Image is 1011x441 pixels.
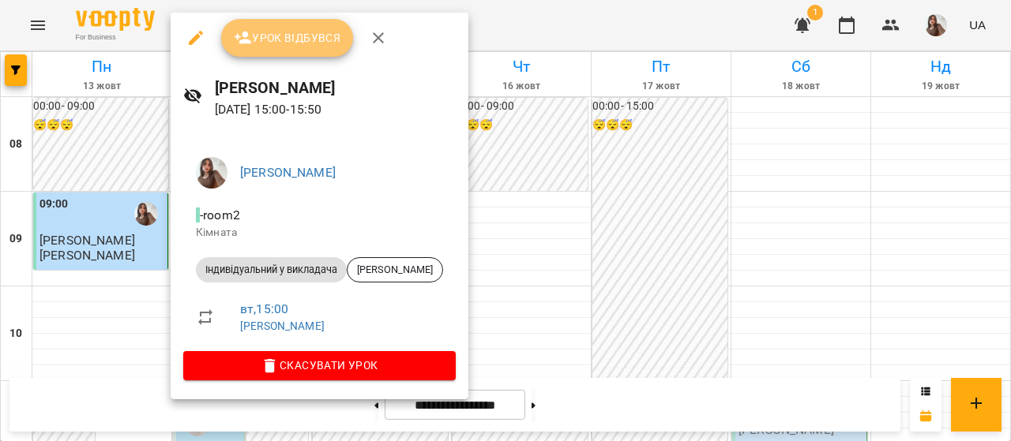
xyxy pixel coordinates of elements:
div: [PERSON_NAME] [347,257,443,282]
span: [PERSON_NAME] [348,263,442,277]
h6: [PERSON_NAME] [215,76,456,100]
span: Урок відбувся [234,28,341,47]
a: вт , 15:00 [240,301,288,316]
a: [PERSON_NAME] [240,165,336,180]
button: Скасувати Урок [183,351,456,379]
span: Скасувати Урок [196,356,443,375]
p: Кімната [196,225,443,241]
span: - room2 [196,207,243,222]
span: Індивідуальний у викладача [196,263,347,277]
p: [DATE] 15:00 - 15:50 [215,100,456,119]
a: [PERSON_NAME] [240,320,325,332]
button: Урок відбувся [221,19,354,57]
img: e785d2f60518c4d79e432088573c6b51.jpg [196,157,227,189]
